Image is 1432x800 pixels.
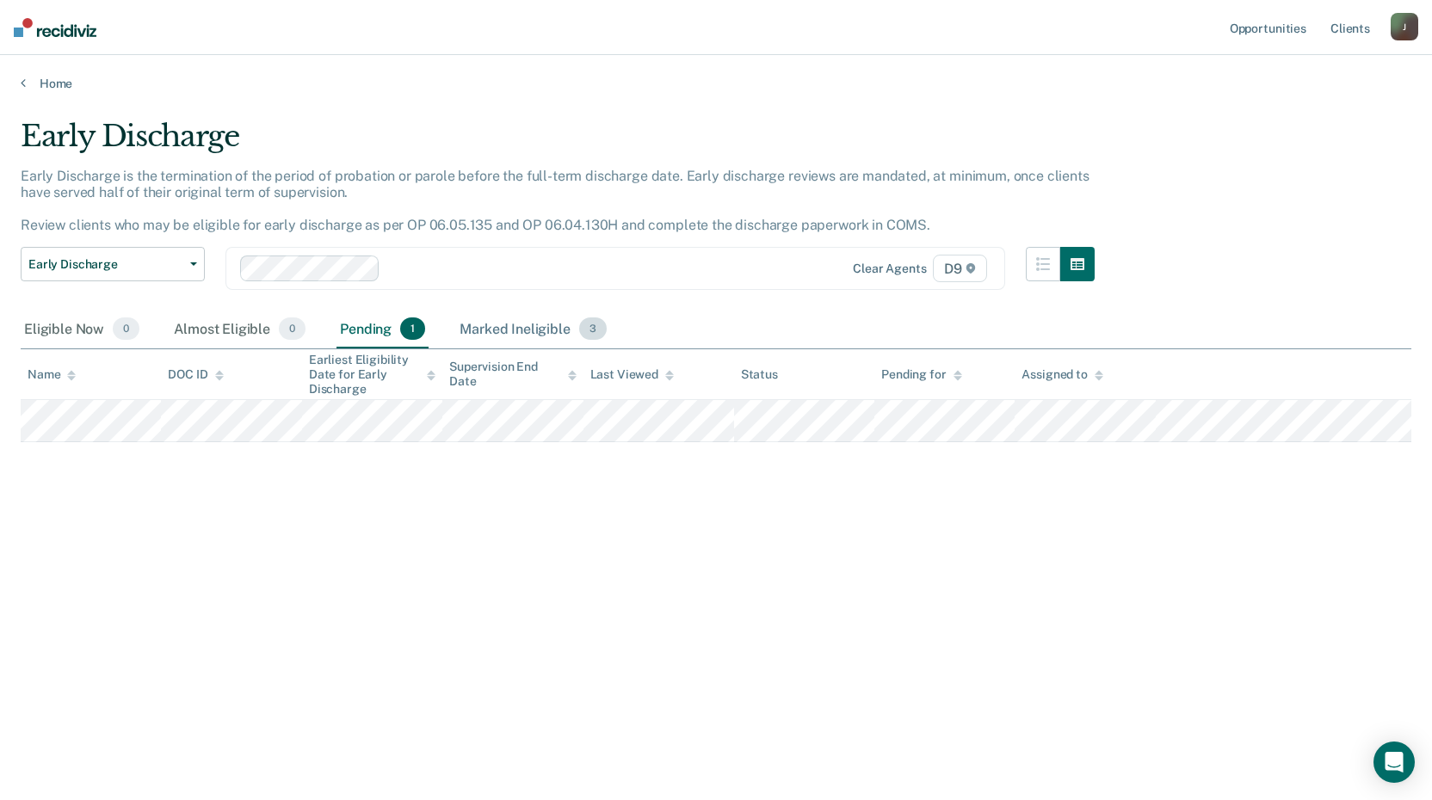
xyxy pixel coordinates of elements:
[309,353,435,396] div: Earliest Eligibility Date for Early Discharge
[590,367,674,382] div: Last Viewed
[853,262,926,276] div: Clear agents
[400,317,425,340] span: 1
[449,360,576,389] div: Supervision End Date
[113,317,139,340] span: 0
[28,257,183,272] span: Early Discharge
[21,76,1411,91] a: Home
[1391,13,1418,40] button: J
[14,18,96,37] img: Recidiviz
[881,367,961,382] div: Pending for
[456,311,610,348] div: Marked Ineligible3
[933,255,987,282] span: D9
[1022,367,1102,382] div: Assigned to
[579,317,607,340] span: 3
[741,367,778,382] div: Status
[1373,742,1415,783] div: Open Intercom Messenger
[21,247,205,281] button: Early Discharge
[21,119,1095,168] div: Early Discharge
[21,311,143,348] div: Eligible Now0
[21,168,1089,234] p: Early Discharge is the termination of the period of probation or parole before the full-term disc...
[28,367,76,382] div: Name
[168,367,223,382] div: DOC ID
[336,311,429,348] div: Pending1
[279,317,306,340] span: 0
[170,311,309,348] div: Almost Eligible0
